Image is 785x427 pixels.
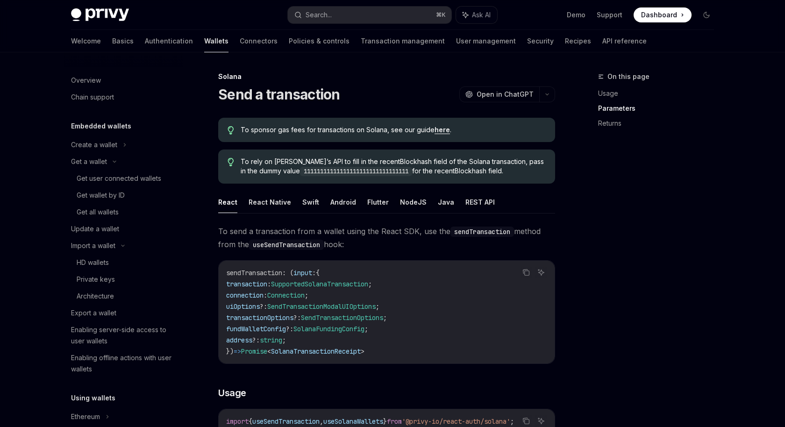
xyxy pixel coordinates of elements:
div: HD wallets [77,257,109,268]
span: > [361,347,364,356]
a: Security [527,30,554,52]
span: : [312,269,316,277]
a: Transaction management [361,30,445,52]
div: Solana [218,72,555,81]
code: sendTransaction [450,227,514,237]
span: { [316,269,320,277]
button: NodeJS [400,191,427,213]
button: Flutter [367,191,389,213]
a: Support [597,10,622,20]
span: ; [305,291,308,299]
button: Search...⌘K [288,7,451,23]
a: Recipes [565,30,591,52]
a: Authentication [145,30,193,52]
div: Export a wallet [71,307,116,319]
a: Export a wallet [64,305,183,321]
a: Get user connected wallets [64,170,183,187]
a: Update a wallet [64,221,183,237]
span: sendTransaction [226,269,282,277]
span: : [267,280,271,288]
code: 11111111111111111111111111111111 [300,167,412,176]
span: : [264,291,267,299]
span: }) [226,347,234,356]
span: Promise [241,347,267,356]
a: Welcome [71,30,101,52]
span: connection [226,291,264,299]
a: Get all wallets [64,204,183,221]
a: Connectors [240,30,278,52]
svg: Tip [228,126,234,135]
div: Get a wallet [71,156,107,167]
span: import [226,417,249,426]
a: Private keys [64,271,183,288]
button: Swift [302,191,319,213]
a: Basics [112,30,134,52]
span: On this page [607,71,649,82]
span: < [267,347,271,356]
code: useSendTransaction [249,240,324,250]
span: Connection [267,291,305,299]
a: HD wallets [64,254,183,271]
div: Get all wallets [77,206,119,218]
span: } [383,417,387,426]
span: Usage [218,386,246,399]
span: To rely on [PERSON_NAME]’s API to fill in the recentBlockhash field of the Solana transaction, pa... [241,157,546,176]
span: ?: [286,325,293,333]
span: string [260,336,282,344]
a: Policies & controls [289,30,350,52]
span: input [293,269,312,277]
img: dark logo [71,8,129,21]
span: from [387,417,402,426]
a: Usage [598,86,721,101]
span: SupportedSolanaTransaction [271,280,368,288]
button: Open in ChatGPT [459,86,539,102]
span: ?: [293,313,301,322]
span: { [249,417,252,426]
a: API reference [602,30,647,52]
h1: Send a transaction [218,86,340,103]
div: Chain support [71,92,114,103]
span: transaction [226,280,267,288]
span: ?: [260,302,267,311]
div: Update a wallet [71,223,119,235]
button: Android [330,191,356,213]
button: React Native [249,191,291,213]
div: Import a wallet [71,240,115,251]
span: ; [510,417,514,426]
button: Java [438,191,454,213]
span: Dashboard [641,10,677,20]
span: transactionOptions [226,313,293,322]
span: SolanaFundingConfig [293,325,364,333]
span: ; [364,325,368,333]
a: Enabling offline actions with user wallets [64,349,183,377]
button: Ask AI [535,266,547,278]
span: Ask AI [472,10,491,20]
span: ?: [252,336,260,344]
a: Enabling server-side access to user wallets [64,321,183,349]
a: here [435,126,450,134]
span: : ( [282,269,293,277]
button: REST API [465,191,495,213]
div: Create a wallet [71,139,117,150]
span: ⌘ K [436,11,446,19]
span: Open in ChatGPT [477,90,534,99]
span: uiOptions [226,302,260,311]
div: Ethereum [71,411,100,422]
div: Private keys [77,274,115,285]
button: Ask AI [456,7,497,23]
span: ; [282,336,286,344]
button: Copy the contents from the code block [520,266,532,278]
div: Architecture [77,291,114,302]
span: ; [383,313,387,322]
span: ; [376,302,379,311]
svg: Tip [228,158,234,166]
span: '@privy-io/react-auth/solana' [402,417,510,426]
span: SolanaTransactionReceipt [271,347,361,356]
div: Enabling offline actions with user wallets [71,352,178,375]
span: SendTransactionOptions [301,313,383,322]
div: Search... [306,9,332,21]
a: Wallets [204,30,228,52]
div: Enabling server-side access to user wallets [71,324,178,347]
span: To send a transaction from a wallet using the React SDK, use the method from the hook: [218,225,555,251]
div: Get wallet by ID [77,190,125,201]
